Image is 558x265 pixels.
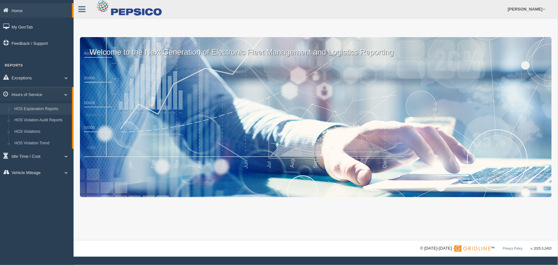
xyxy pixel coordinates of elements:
a: HOS Violation Trend [12,138,72,149]
a: Privacy Policy [503,247,523,250]
a: HOS Violation Audit Reports [12,115,72,126]
span: v. 2025.5.2403 [531,247,552,250]
div: © [DATE]-[DATE] - ™ [420,245,552,252]
a: HOS Violations [12,126,72,138]
p: Welcome to the Next Generation of Electronic Fleet Management and Logistics Reporting [80,37,552,58]
img: Gridline [454,245,491,252]
a: HOS Explanation Reports [12,103,72,115]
